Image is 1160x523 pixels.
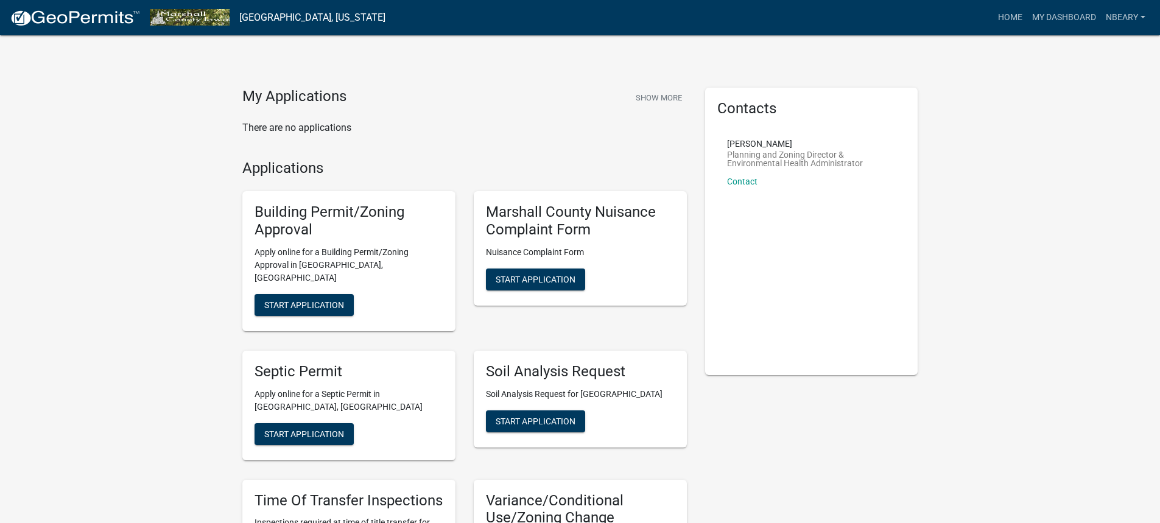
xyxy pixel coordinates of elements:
h4: My Applications [242,88,346,106]
h5: Soil Analysis Request [486,363,675,381]
button: Start Application [255,423,354,445]
p: Apply online for a Septic Permit in [GEOGRAPHIC_DATA], [GEOGRAPHIC_DATA] [255,388,443,413]
span: Start Application [496,416,575,426]
a: [GEOGRAPHIC_DATA], [US_STATE] [239,7,385,28]
h5: Building Permit/Zoning Approval [255,203,443,239]
a: nbeary [1101,6,1150,29]
button: Start Application [486,410,585,432]
h5: Septic Permit [255,363,443,381]
button: Start Application [255,294,354,316]
h5: Contacts [717,100,906,118]
p: Apply online for a Building Permit/Zoning Approval in [GEOGRAPHIC_DATA], [GEOGRAPHIC_DATA] [255,246,443,284]
h5: Time Of Transfer Inspections [255,492,443,510]
span: Start Application [264,429,344,438]
span: Start Application [264,300,344,309]
a: My Dashboard [1027,6,1101,29]
p: Nuisance Complaint Form [486,246,675,259]
h4: Applications [242,160,687,177]
a: Home [993,6,1027,29]
p: Soil Analysis Request for [GEOGRAPHIC_DATA] [486,388,675,401]
a: Contact [727,177,758,186]
h5: Marshall County Nuisance Complaint Form [486,203,675,239]
button: Show More [631,88,687,108]
button: Start Application [486,269,585,290]
span: Start Application [496,274,575,284]
img: Marshall County, Iowa [150,9,230,26]
p: [PERSON_NAME] [727,139,896,148]
p: There are no applications [242,121,687,135]
p: Planning and Zoning Director & Environmental Health Administrator [727,150,896,167]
